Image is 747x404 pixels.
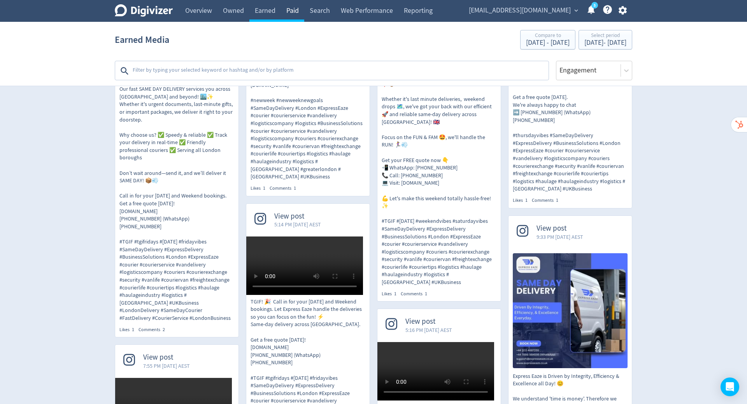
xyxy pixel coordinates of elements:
[537,233,583,241] span: 9:33 PM [DATE] AEST
[163,326,165,333] span: 2
[556,197,558,203] span: 1
[251,13,365,181] p: It's another new week, same-day delivery sorted! Express Eaze promises to get it there fast and e...
[294,185,296,191] span: 1
[263,185,265,191] span: 1
[526,39,570,46] div: [DATE] - [DATE]
[573,7,580,14] span: expand_more
[525,197,528,203] span: 1
[382,65,496,286] p: 🎉🥳 The Weekend is Underway! 😎 Let Express Eaze be your choice for ALL your delivery needs! 🦸‍♂️📦 ...
[532,197,563,204] div: Comments
[143,362,190,370] span: 7:55 PM [DATE] AEST
[513,197,532,204] div: Likes
[139,326,169,333] div: Comments
[513,33,628,193] p: Same Day Delivery? We've Got You Covered! 🚀 [DOMAIN_NAME] Express Eaze is your trusted same-day d...
[405,317,452,326] span: View post
[520,30,575,49] button: Compare to[DATE] - [DATE]
[425,291,427,297] span: 1
[270,185,300,192] div: Comments
[469,4,571,17] span: [EMAIL_ADDRESS][DOMAIN_NAME]
[537,224,583,233] span: View post
[579,30,632,49] button: Select period[DATE]- [DATE]
[721,378,739,396] div: Open Intercom Messenger
[251,185,270,192] div: Likes
[119,62,234,322] p: TGIF! 🎉 🚀 Need it [DATE]? We've got you covered! 🚀 Our fast SAME DAY DELIVERY services you across...
[394,291,396,297] span: 1
[526,33,570,39] div: Compare to
[115,27,169,52] h1: Earned Media
[274,212,321,221] span: View post
[382,291,401,297] div: Likes
[119,326,139,333] div: Likes
[594,3,596,8] text: 5
[401,291,431,297] div: Comments
[274,221,321,228] span: 5:14 PM [DATE] AEST
[584,33,626,39] div: Select period
[405,326,452,334] span: 5:16 PM [DATE] AEST
[132,326,134,333] span: 1
[584,39,626,46] div: [DATE] - [DATE]
[466,4,580,17] button: [EMAIL_ADDRESS][DOMAIN_NAME]
[513,253,628,368] img: Express Eaze is Driven by Integrity, Efficiency & Excellence all Day! 😊 We understand 'time is mo...
[591,2,598,9] a: 5
[143,353,190,362] span: View post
